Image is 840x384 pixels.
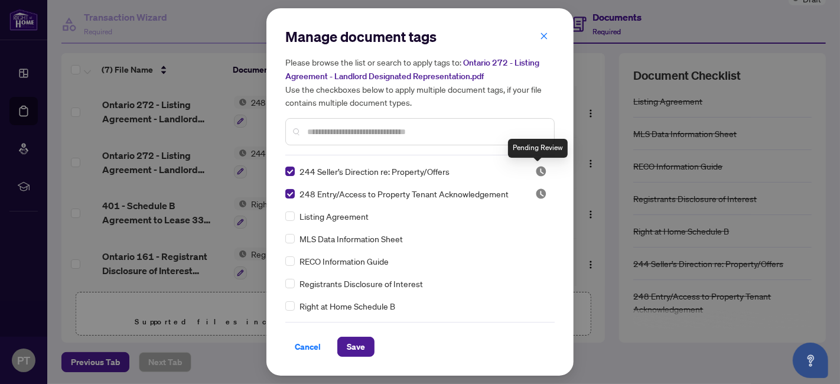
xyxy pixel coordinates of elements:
span: close [540,32,548,40]
span: 244 Seller’s Direction re: Property/Offers [299,165,450,178]
span: Pending Review [535,165,547,177]
span: Right at Home Schedule B [299,300,395,313]
span: Listing Agreement [299,210,369,223]
img: status [535,165,547,177]
h2: Manage document tags [285,27,555,46]
span: 248 Entry/Access to Property Tenant Acknowledgement [299,187,509,200]
span: Save [347,337,365,356]
button: Open asap [793,343,828,378]
h5: Please browse the list or search to apply tags to: Use the checkboxes below to apply multiple doc... [285,56,555,109]
img: status [535,188,547,200]
span: Pending Review [535,188,547,200]
button: Cancel [285,337,330,357]
span: RECO Information Guide [299,255,389,268]
span: Cancel [295,337,321,356]
button: Save [337,337,375,357]
span: MLS Data Information Sheet [299,232,403,245]
div: Pending Review [508,139,568,158]
span: Registrants Disclosure of Interest [299,277,423,290]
